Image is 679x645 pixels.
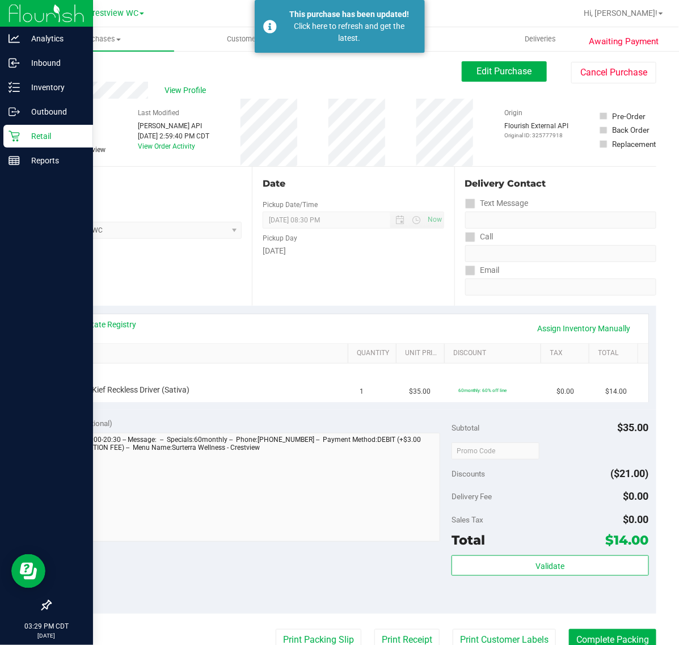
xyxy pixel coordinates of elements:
[360,386,364,397] span: 1
[550,349,585,358] a: Tax
[9,130,20,142] inline-svg: Retail
[556,386,574,397] span: $0.00
[138,142,195,150] a: View Order Activity
[613,124,650,136] div: Back Order
[504,121,568,140] div: Flourish External API
[623,513,649,525] span: $0.00
[535,562,564,571] span: Validate
[613,111,646,122] div: Pre-Order
[477,66,532,77] span: Edit Purchase
[263,233,297,243] label: Pickup Day
[623,490,649,502] span: $0.00
[584,9,657,18] span: Hi, [PERSON_NAME]!
[175,34,320,44] span: Customers
[20,81,88,94] p: Inventory
[9,155,20,166] inline-svg: Reports
[452,442,539,459] input: Promo Code
[263,245,444,257] div: [DATE]
[263,177,444,191] div: Date
[452,463,485,484] span: Discounts
[138,131,209,141] div: [DATE] 2:59:40 PM CDT
[452,555,648,576] button: Validate
[458,387,507,393] span: 60monthly: 60% off line
[9,106,20,117] inline-svg: Outbound
[504,131,568,140] p: Original ID: 325777918
[613,138,656,150] div: Replacement
[71,385,190,395] span: FT 1g Kief Reckless Driver (Sativa)
[462,61,547,82] button: Edit Purchase
[611,467,649,479] span: ($21.00)
[452,532,485,548] span: Total
[465,245,656,262] input: Format: (999) 999-9999
[138,108,179,118] label: Last Modified
[465,229,494,245] label: Call
[504,108,522,118] label: Origin
[598,349,633,358] a: Total
[571,62,656,83] button: Cancel Purchase
[465,212,656,229] input: Format: (999) 999-9999
[452,515,483,524] span: Sales Tax
[5,631,88,640] p: [DATE]
[20,32,88,45] p: Analytics
[67,349,344,358] a: SKU
[20,129,88,143] p: Retail
[138,121,209,131] div: [PERSON_NAME] API
[618,421,649,433] span: $35.00
[530,319,638,338] a: Assign Inventory Manually
[465,195,529,212] label: Text Message
[283,20,416,44] div: Click here to refresh and get the latest.
[69,319,137,330] a: View State Registry
[465,177,656,191] div: Delivery Contact
[406,349,440,358] a: Unit Price
[165,85,210,96] span: View Profile
[465,262,500,279] label: Email
[20,56,88,70] p: Inbound
[20,154,88,167] p: Reports
[263,200,318,210] label: Pickup Date/Time
[20,105,88,119] p: Outbound
[589,35,659,48] span: Awaiting Payment
[452,423,479,432] span: Subtotal
[606,386,627,397] span: $14.00
[606,532,649,548] span: $14.00
[9,82,20,93] inline-svg: Inventory
[9,57,20,69] inline-svg: Inbound
[5,621,88,631] p: 03:29 PM CDT
[174,27,321,51] a: Customers
[509,34,571,44] span: Deliveries
[452,492,492,501] span: Delivery Fee
[27,34,174,44] span: Purchases
[27,27,174,51] a: Purchases
[87,9,138,18] span: Crestview WC
[357,349,391,358] a: Quantity
[11,554,45,588] iframe: Resource center
[409,386,431,397] span: $35.00
[50,177,242,191] div: Location
[454,349,537,358] a: Discount
[9,33,20,44] inline-svg: Analytics
[283,9,416,20] div: This purchase has been updated!
[467,27,614,51] a: Deliveries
